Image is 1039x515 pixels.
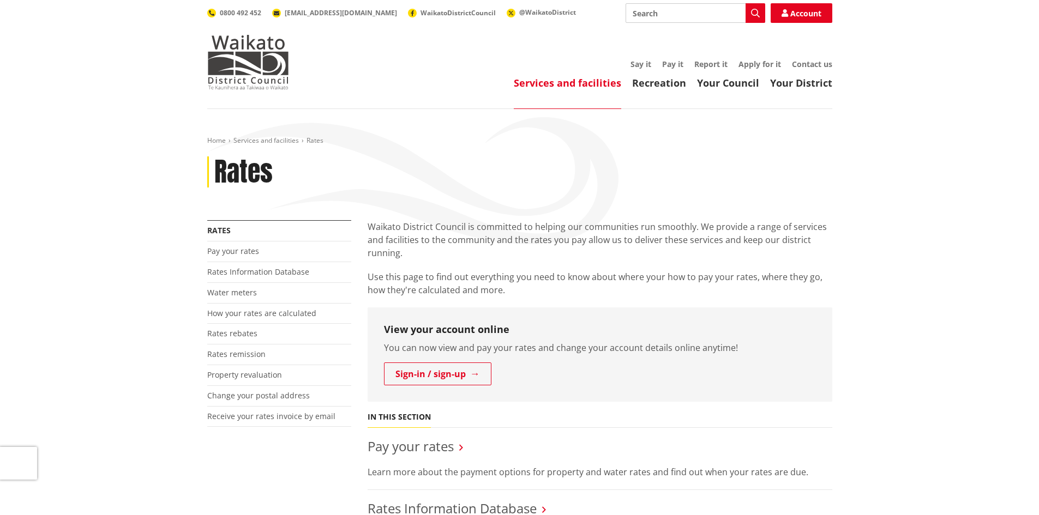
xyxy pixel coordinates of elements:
[384,324,816,336] h3: View your account online
[207,136,226,145] a: Home
[626,3,765,23] input: Search input
[220,8,261,17] span: 0800 492 452
[384,341,816,354] p: You can now view and pay your rates and change your account details online anytime!
[770,76,832,89] a: Your District
[207,246,259,256] a: Pay your rates
[285,8,397,17] span: [EMAIL_ADDRESS][DOMAIN_NAME]
[368,413,431,422] h5: In this section
[233,136,299,145] a: Services and facilities
[214,156,273,188] h1: Rates
[514,76,621,89] a: Services and facilities
[694,59,728,69] a: Report it
[207,136,832,146] nav: breadcrumb
[519,8,576,17] span: @WaikatoDistrict
[507,8,576,17] a: @WaikatoDistrict
[207,369,282,380] a: Property revaluation
[662,59,683,69] a: Pay it
[368,270,832,296] p: Use this page to find out everything you need to know about where your how to pay your rates, whe...
[421,8,496,17] span: WaikatoDistrictCouncil
[697,76,759,89] a: Your Council
[207,411,335,421] a: Receive your rates invoice by email
[792,59,832,69] a: Contact us
[272,8,397,17] a: [EMAIL_ADDRESS][DOMAIN_NAME]
[207,308,316,318] a: How your rates are calculated
[632,76,686,89] a: Recreation
[207,287,257,298] a: Water meters
[207,35,289,89] img: Waikato District Council - Te Kaunihera aa Takiwaa o Waikato
[408,8,496,17] a: WaikatoDistrictCouncil
[368,437,454,455] a: Pay your rates
[207,8,261,17] a: 0800 492 452
[207,349,266,359] a: Rates remission
[368,465,832,478] p: Learn more about the payment options for property and water rates and find out when your rates ar...
[738,59,781,69] a: Apply for it
[307,136,323,145] span: Rates
[207,266,309,277] a: Rates Information Database
[368,220,832,259] p: Waikato District Council is committed to helping our communities run smoothly. We provide a range...
[384,362,491,385] a: Sign-in / sign-up
[207,225,231,235] a: Rates
[207,390,310,401] a: Change your postal address
[207,328,257,338] a: Rates rebates
[771,3,832,23] a: Account
[630,59,651,69] a: Say it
